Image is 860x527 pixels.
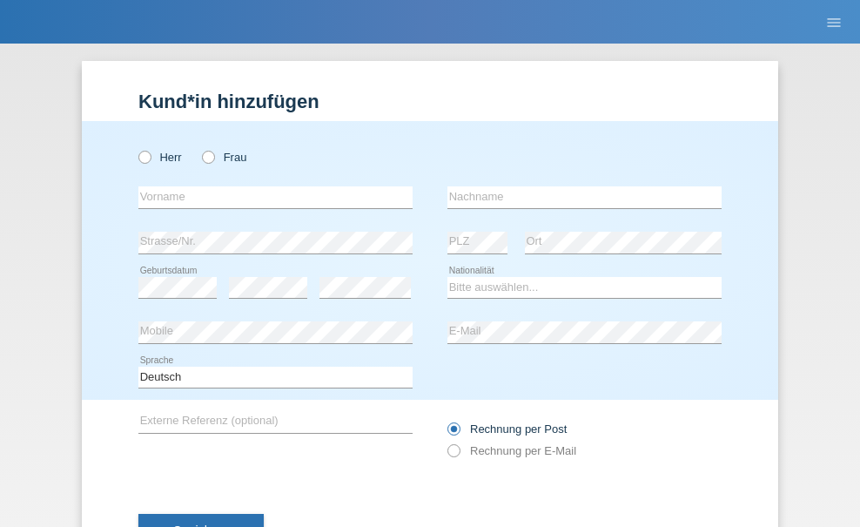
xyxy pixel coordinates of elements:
[825,14,843,31] i: menu
[202,151,246,164] label: Frau
[447,444,459,466] input: Rechnung per E-Mail
[202,151,213,162] input: Frau
[138,151,150,162] input: Herr
[447,422,459,444] input: Rechnung per Post
[138,151,182,164] label: Herr
[447,422,567,436] label: Rechnung per Post
[138,91,722,112] h1: Kund*in hinzufügen
[816,17,851,27] a: menu
[447,444,576,457] label: Rechnung per E-Mail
